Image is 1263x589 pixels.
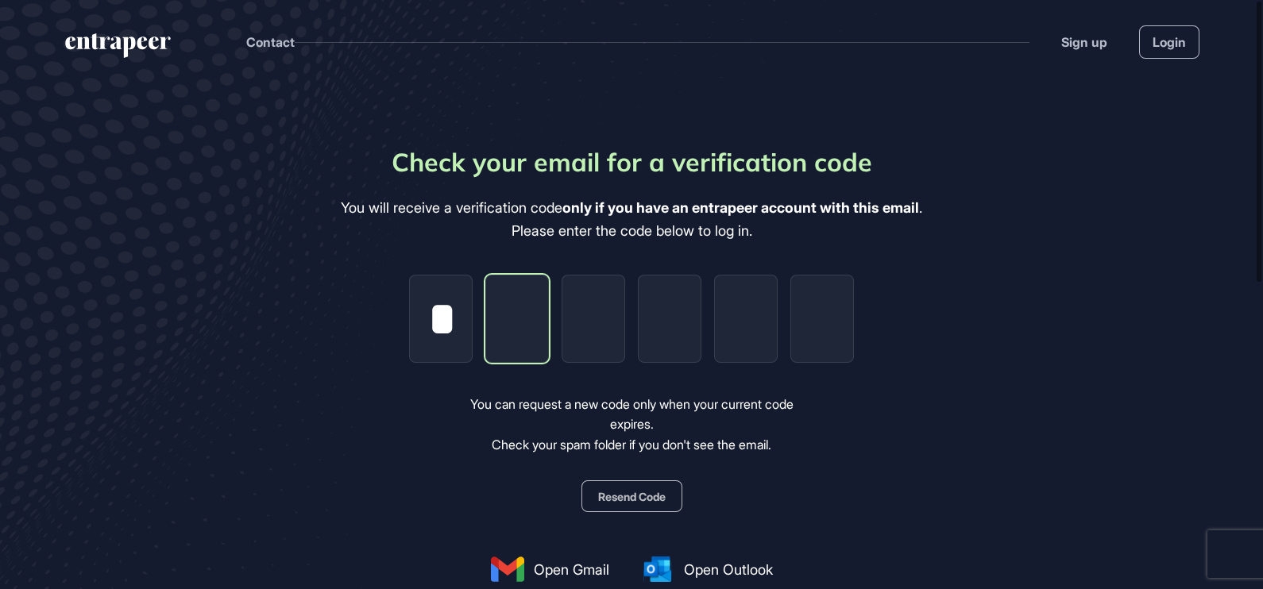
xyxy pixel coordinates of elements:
[64,33,172,64] a: entrapeer-logo
[392,143,872,181] div: Check your email for a verification code
[448,395,816,456] div: You can request a new code only when your current code expires. Check your spam folder if you don...
[534,559,609,580] span: Open Gmail
[641,556,773,582] a: Open Outlook
[1061,33,1107,52] a: Sign up
[1139,25,1199,59] a: Login
[491,556,609,582] a: Open Gmail
[684,559,773,580] span: Open Outlook
[246,32,295,52] button: Contact
[341,197,922,243] div: You will receive a verification code . Please enter the code below to log in.
[581,480,682,512] button: Resend Code
[562,199,919,216] b: only if you have an entrapeer account with this email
